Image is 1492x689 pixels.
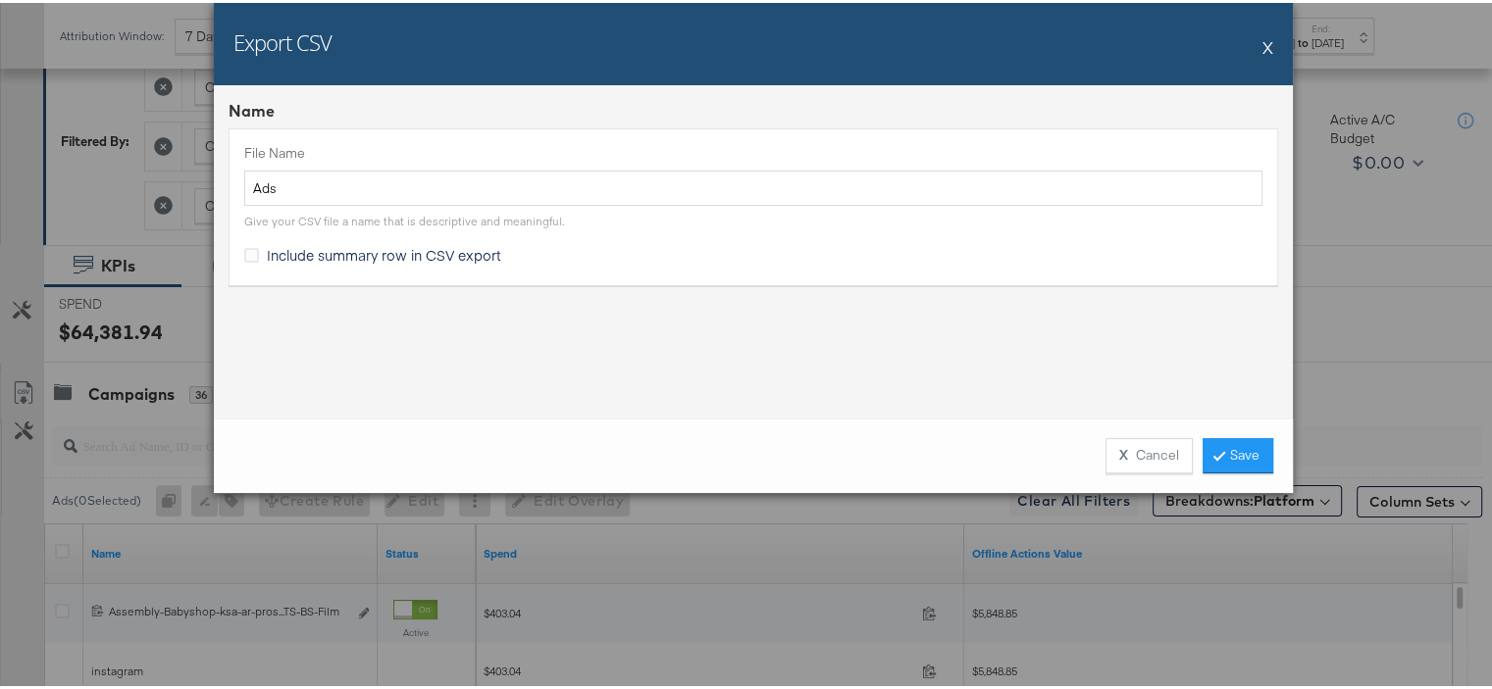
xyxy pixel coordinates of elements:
button: XCancel [1106,435,1193,470]
div: Name [229,97,1278,120]
button: X [1262,25,1273,64]
div: Give your CSV file a name that is descriptive and meaningful. [244,211,564,226]
a: Save [1203,435,1273,470]
strong: X [1119,443,1128,462]
span: Include summary row in CSV export [267,242,501,262]
h2: Export CSV [233,25,332,54]
label: File Name [244,141,1262,160]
